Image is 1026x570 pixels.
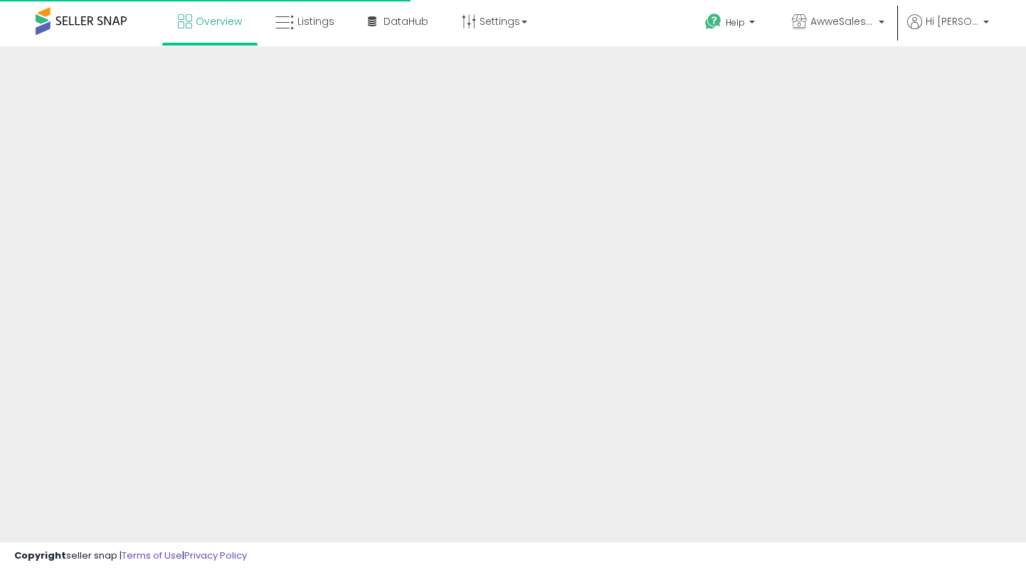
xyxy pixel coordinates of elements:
[704,13,722,31] i: Get Help
[122,549,182,562] a: Terms of Use
[726,16,745,28] span: Help
[907,14,989,46] a: Hi [PERSON_NAME]
[14,549,66,562] strong: Copyright
[14,549,247,563] div: seller snap | |
[184,549,247,562] a: Privacy Policy
[926,14,979,28] span: Hi [PERSON_NAME]
[694,2,769,46] a: Help
[196,14,242,28] span: Overview
[297,14,334,28] span: Listings
[384,14,428,28] span: DataHub
[810,14,874,28] span: AwweSales Store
